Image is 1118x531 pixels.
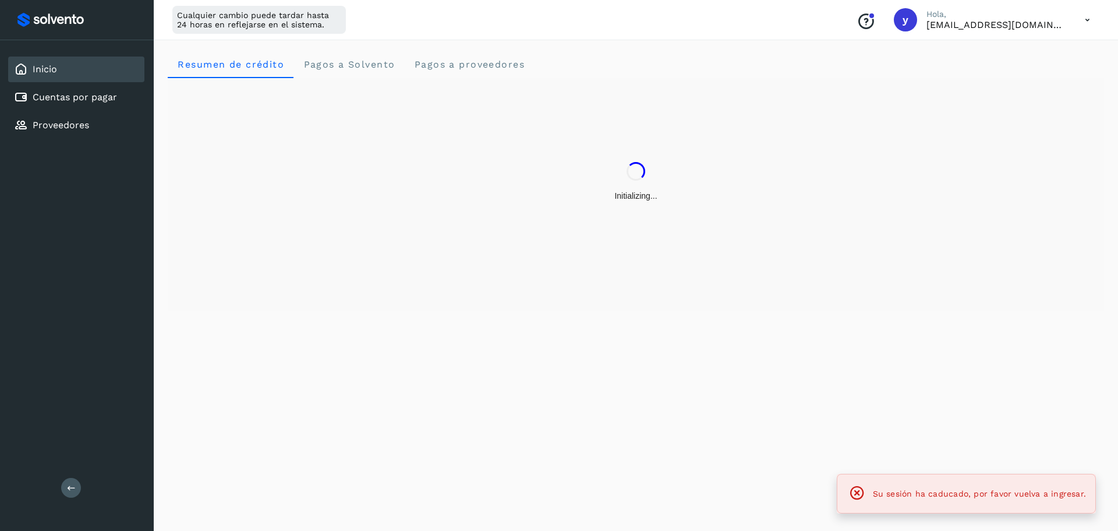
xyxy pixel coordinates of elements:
[8,85,144,110] div: Cuentas por pagar
[33,119,89,131] a: Proveedores
[33,64,57,75] a: Inicio
[177,59,284,70] span: Resumen de crédito
[33,92,117,103] a: Cuentas por pagar
[303,59,395,70] span: Pagos a Solvento
[413,59,525,70] span: Pagos a proveedores
[8,112,144,138] div: Proveedores
[172,6,346,34] div: Cualquier cambio puede tardar hasta 24 horas en reflejarse en el sistema.
[8,57,144,82] div: Inicio
[926,19,1066,30] p: ycordova@rad-logistics.com
[873,489,1086,498] span: Su sesión ha caducado, por favor vuelva a ingresar.
[926,9,1066,19] p: Hola,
